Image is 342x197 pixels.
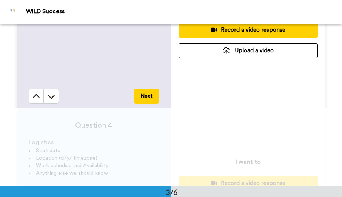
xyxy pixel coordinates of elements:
[179,23,318,37] button: Record a video response
[179,43,318,58] button: Upload a video
[26,8,342,15] div: WILD Success
[134,89,159,104] button: Next
[185,26,312,34] div: Record a video response
[4,3,22,21] img: Profile Image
